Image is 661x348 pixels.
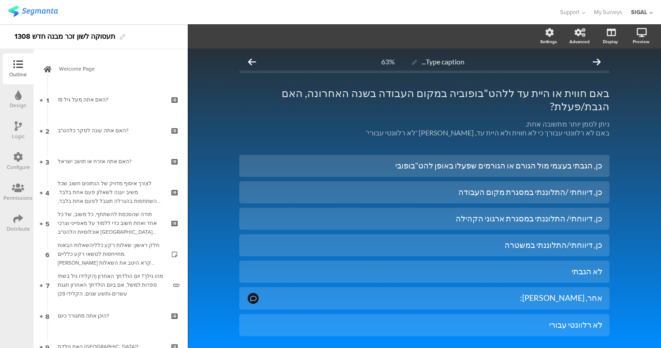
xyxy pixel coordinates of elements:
div: כן, הגבתי בעצמי מול הגורם או הגורמים שפעלו באופן להט"בופובי [246,161,602,171]
div: Design [10,101,26,109]
div: היכן אתה מתגורר כיום? [58,311,163,320]
span: Support [560,8,579,16]
p: באם לא רלוונטי עבורך כי לא חווית ולא היית עד, [PERSON_NAME] 'לא רלוונטי עבורי' [239,128,609,137]
div: חלק ראשון: שאלות רקע כלליהשאלות הבאות מתייחסות לנושאי רקע כלליים. אנא קרא היטב את השאלות ובחר בתש... [58,241,163,267]
span: Type caption... [422,57,464,66]
div: האם אתה עונה לסקר כלהט"ב? [58,126,163,135]
div: Distribute [7,225,30,233]
a: 4 לצורך איסוף מדויק של הנתונים חשוב שכל משיב יענה לשאלון פעם אחת בלבד. ההשתתפות בהגרלה תוגבל לפעם... [36,177,186,208]
div: SIGAL [631,8,647,16]
div: Outline [9,71,27,79]
span: 1 [46,95,49,105]
a: 3 האם אתה אזרח או תושב ישראל? [36,146,186,177]
span: 7 [46,280,49,290]
div: לא הגבתי [246,266,602,277]
span: 2 [45,126,49,135]
p: ניתן לסמן יותר מתשובה אחת. [239,120,609,128]
span: Welcome Page [59,64,172,73]
div: 63% [381,57,395,66]
div: Configure [7,163,30,171]
div: Logic [12,132,25,140]
span: 4 [45,187,49,197]
a: 2 האם אתה עונה לסקר כלהט"ב? [36,115,186,146]
span: 8 [45,311,49,321]
div: כן, דיווחתי/ התלוננתי במסגרת ארגוני הקהילה [246,213,602,224]
a: Welcome Page [36,53,186,84]
div: Display [603,38,618,45]
div: האם אתה מעל גיל 18? [58,95,163,104]
img: segmanta logo [8,6,58,17]
div: Advanced [569,38,590,45]
div: לצורך איסוף מדויק של הנתונים חשוב שכל משיב יענה לשאלון פעם אחת בלבד. ההשתתפות בהגרלה תוגבל לפעם א... [58,179,163,206]
div: Settings [540,38,557,45]
div: אחר, [PERSON_NAME]: [260,293,602,303]
div: תודה שהסכמת להשתתף, כל משוב, של כל אחד ואחת חשוב כדי ללמוד על מאפייני וצרכי אוכלוסיות הלהט"ב בישר... [58,210,163,236]
span: 5 [45,218,49,228]
div: Preview [633,38,650,45]
div: האם אתה אזרח או תושב ישראל? [58,157,163,166]
div: Permissions [4,194,33,202]
div: כן, דיווחתי /התלוננתי במסגרת מקום העבודה [246,187,602,197]
a: 5 תודה שהסכמת להשתתף, כל משוב, של כל אחד ואחת חשוב כדי ללמוד על מאפייני וצרכי אוכלוסיות הלהט"ב [G... [36,208,186,239]
div: לא רלוונטי עבורי [246,320,602,330]
div: כן, דיווחתי/התלוננתי במשטרה [246,240,602,250]
span: 3 [45,157,49,166]
p: באם חווית או היית עד ללהט"בופוביה במקום העבודה בשנה האחרונה, האם הגבת/פעלת? [239,86,609,113]
a: 1 האם אתה מעל גיל 18? [36,84,186,115]
div: תעסוקה לשון זכר מבנה חדש 1308 [15,30,115,44]
span: 6 [45,249,49,259]
a: 6 חלק ראשון: שאלות רקע כלליהשאלות הבאות מתייחסות לנושאי רקע כלליים. [PERSON_NAME] קרא היטב את השא... [36,239,186,269]
div: מהו גילך? יום הולדתך האחרון (הקלידו גיל בשתי ספרות למשל, אם ביום הולדתך האחרון חגגת עשרים-ותשע שנ... [58,272,167,298]
a: 8 היכן אתה מתגורר כיום? [36,300,186,331]
a: 7 מהו גילך? יום הולדתך האחרון (הקלידו גיל בשתי ספרות למשל, אם ביום הולדתך האחרון חגגת עשרים-ותשע ... [36,269,186,300]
